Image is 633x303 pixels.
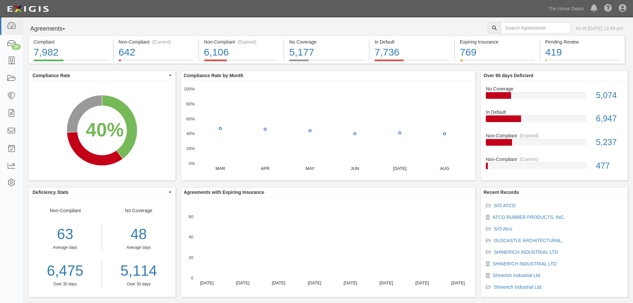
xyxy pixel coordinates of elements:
div: Non-Compliant (Expired) [204,39,279,45]
text: APR [261,166,269,171]
text: [DATE] [308,280,321,285]
div: 5,177 [289,45,364,60]
div: As of [DATE] 12:49 pm [576,25,623,32]
div: 7,736 [374,45,449,60]
text: 0% [188,161,195,166]
a: The Home Depot [545,2,587,15]
a: SHINERICH INDUSTRIAL LTD [494,249,558,255]
a: ATCO RUBBER PRODUCTS, INC. [492,215,565,220]
b: Agreements with Expiring Insurance [184,190,264,195]
text: 60% [186,116,195,121]
a: Non-Compliant(Expired)5,237 [486,132,623,156]
b: Recent Records [483,190,519,195]
text: 20 [188,255,193,260]
svg: A chart. [29,80,175,180]
text: 0 [191,275,193,280]
text: [DATE] [236,280,250,285]
div: No Coverage [481,85,628,92]
text: 40% [186,131,195,136]
text: 80% [186,101,195,106]
text: [DATE] [344,280,357,285]
div: Compliant [34,39,108,45]
text: 40 [188,234,193,239]
input: Search Agreements [501,22,571,34]
span: Compliance Rate [33,72,167,79]
div: Over 30 days [107,281,170,287]
b: Compliance Rate by Month [184,73,244,78]
div: (Current) [520,156,538,163]
a: Shinerich Industrial Ltd. [494,284,542,290]
svg: A chart. [181,80,475,180]
div: 6,947 [591,113,628,125]
div: (Expired) [238,39,257,45]
div: Pending Review [545,39,620,45]
text: [DATE] [200,280,214,285]
div: In Default [481,109,628,115]
div: 18 [12,44,21,50]
div: 40% [86,116,124,144]
button: Compliance Rate [29,71,175,80]
text: [DATE] [451,280,465,285]
div: In Default [374,39,449,45]
text: MAR [215,166,225,171]
a: Compliant7,982 [28,60,113,65]
a: No Coverage5,177 [284,60,369,65]
text: [DATE] [379,280,393,285]
a: Non-Compliant(Current)477 [486,156,623,175]
a: 5,114 [107,260,170,281]
div: 6,106 [204,45,279,60]
text: MAY [305,166,315,171]
div: 419 [545,45,620,60]
text: [DATE] [415,280,429,285]
b: Over 90 days Deficient [483,73,533,78]
div: 63 [29,224,102,245]
div: A chart. [181,197,475,297]
text: 20% [186,146,195,151]
div: 5,237 [591,136,628,148]
div: 769 [460,45,535,60]
div: No Coverage [102,207,175,287]
div: (Current) [152,39,171,45]
div: Average days [29,245,102,250]
div: Non-Compliant [481,132,628,139]
button: Agreements [28,22,78,36]
a: SHINERICH INDUSTRIAL LTD [492,261,557,266]
text: JUN [351,166,359,171]
div: 5,074 [591,89,628,101]
a: In Default6,947 [486,109,623,132]
div: 642 [119,45,193,60]
a: OLDCASTLE ARCHITECTURAL, [494,238,563,243]
div: (Expired) [520,132,539,139]
a: Shinerich Industrial Ltd. [492,273,541,278]
div: Non-Compliant [29,207,102,287]
a: Pending Review419 [540,60,625,65]
div: 477 [591,160,628,172]
div: Average days [107,245,170,250]
i: Help Center - Complianz [604,5,612,13]
div: 48 [107,224,170,245]
text: 60 [188,214,193,219]
a: Non-Compliant(Current)642 [114,60,198,65]
text: AUG [440,166,449,171]
text: 100% [184,86,195,91]
a: Expiring Insurance769 [455,60,540,65]
a: Non-Compliant(Expired)6,106 [199,60,284,65]
a: No Coverage5,074 [486,85,623,109]
div: Non-Compliant (Current) [119,39,193,45]
span: Deficiency Stats [33,189,167,196]
div: Non-Compliant [481,156,628,163]
div: Expiring Insurance [460,39,535,45]
div: 7,982 [34,45,108,60]
img: logo-5460c22ac91f19d4615b14bd174203de0afe785f0fc80cf4dbbc73dc1793850b.png [5,3,51,15]
a: In Default7,736 [369,60,454,65]
a: S/O ATCO [494,203,515,208]
button: Deficiency Stats [29,188,175,197]
a: S/O Atco [494,226,512,231]
text: [DATE] [393,166,406,171]
a: 6,475 [29,260,102,281]
div: Over 30 days [29,281,102,287]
